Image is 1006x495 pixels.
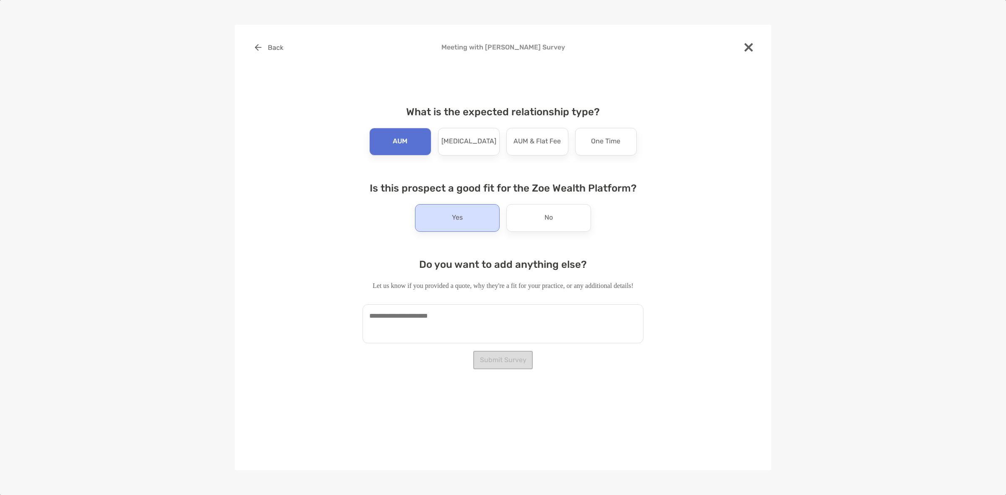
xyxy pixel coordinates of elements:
[248,43,758,51] h4: Meeting with [PERSON_NAME] Survey
[248,38,290,57] button: Back
[255,44,262,51] img: button icon
[441,135,496,148] p: [MEDICAL_DATA]
[452,211,463,225] p: Yes
[393,135,407,148] p: AUM
[513,135,561,148] p: AUM & Flat Fee
[363,259,643,270] h4: Do you want to add anything else?
[544,211,553,225] p: No
[363,280,643,291] p: Let us know if you provided a quote, why they're a fit for your practice, or any additional details!
[363,106,643,118] h4: What is the expected relationship type?
[363,182,643,194] h4: Is this prospect a good fit for the Zoe Wealth Platform?
[744,43,753,52] img: close modal
[591,135,620,148] p: One Time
